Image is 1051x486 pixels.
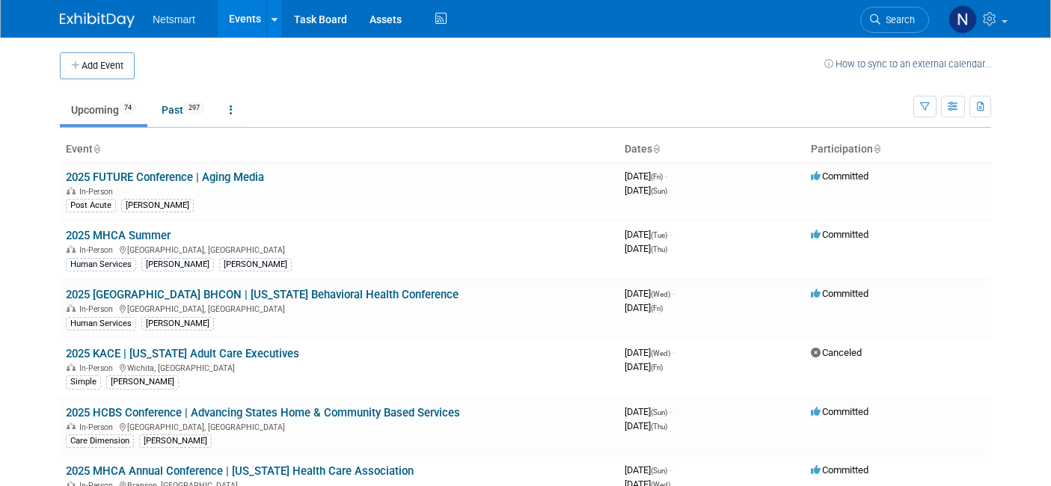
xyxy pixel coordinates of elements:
div: [GEOGRAPHIC_DATA], [GEOGRAPHIC_DATA] [66,420,613,432]
span: - [669,229,672,240]
span: Committed [811,170,868,182]
th: Event [60,137,619,162]
div: [PERSON_NAME] [141,317,214,330]
span: (Fri) [651,363,663,372]
th: Dates [619,137,805,162]
span: (Thu) [651,422,667,431]
div: [GEOGRAPHIC_DATA], [GEOGRAPHIC_DATA] [66,302,613,314]
div: Wichita, [GEOGRAPHIC_DATA] [66,361,613,373]
span: Search [880,14,915,25]
a: Sort by Start Date [652,143,660,155]
div: [PERSON_NAME] [139,434,212,448]
span: Netsmart [153,13,195,25]
img: In-Person Event [67,304,76,312]
span: (Tue) [651,231,667,239]
span: (Sun) [651,467,667,475]
div: Post Acute [66,199,116,212]
img: ExhibitDay [60,13,135,28]
div: Human Services [66,317,136,330]
a: Search [860,7,929,33]
span: [DATE] [625,464,672,476]
span: [DATE] [625,243,667,254]
span: (Wed) [651,290,670,298]
span: - [672,347,675,358]
span: (Wed) [651,349,670,357]
span: In-Person [79,187,117,197]
span: Committed [811,229,868,240]
span: - [665,170,667,182]
span: (Fri) [651,304,663,313]
a: Upcoming74 [60,96,147,124]
a: 2025 MHCA Summer [66,229,171,242]
a: Sort by Event Name [93,143,100,155]
a: 2025 FUTURE Conference | Aging Media [66,170,264,184]
img: In-Person Event [67,245,76,253]
img: In-Person Event [67,363,76,371]
a: Sort by Participation Type [873,143,880,155]
a: 2025 KACE | [US_STATE] Adult Care Executives [66,347,299,360]
span: Committed [811,464,868,476]
th: Participation [805,137,991,162]
div: Simple [66,375,101,389]
a: 2025 [GEOGRAPHIC_DATA] BHCON | [US_STATE] Behavioral Health Conference [66,288,459,301]
div: [PERSON_NAME] [106,375,179,389]
div: Human Services [66,258,136,271]
span: [DATE] [625,406,672,417]
span: [DATE] [625,288,675,299]
span: In-Person [79,245,117,255]
span: [DATE] [625,420,667,431]
span: - [669,464,672,476]
span: (Sun) [651,187,667,195]
span: (Thu) [651,245,667,253]
img: Nina Finn [949,5,977,34]
span: (Sun) [651,408,667,416]
div: [GEOGRAPHIC_DATA], [GEOGRAPHIC_DATA] [66,243,613,255]
span: Canceled [811,347,862,358]
a: 2025 MHCA Annual Conference | [US_STATE] Health Care Association [66,464,414,478]
span: [DATE] [625,361,663,372]
span: [DATE] [625,185,667,196]
a: Past297 [150,96,215,124]
button: Add Event [60,52,135,79]
img: In-Person Event [67,187,76,194]
div: [PERSON_NAME] [121,199,194,212]
span: [DATE] [625,347,675,358]
div: [PERSON_NAME] [141,258,214,271]
span: - [669,406,672,417]
img: In-Person Event [67,422,76,430]
span: Committed [811,288,868,299]
span: [DATE] [625,302,663,313]
div: [PERSON_NAME] [219,258,292,271]
span: [DATE] [625,170,667,182]
span: [DATE] [625,229,672,240]
span: In-Person [79,304,117,314]
a: 2025 HCBS Conference | Advancing States Home & Community Based Services [66,406,460,419]
span: 74 [120,102,136,114]
span: - [672,288,675,299]
span: In-Person [79,422,117,432]
div: Care Dimension [66,434,134,448]
span: 297 [184,102,204,114]
span: (Fri) [651,173,663,181]
a: How to sync to an external calendar... [824,58,991,70]
span: In-Person [79,363,117,373]
span: Committed [811,406,868,417]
